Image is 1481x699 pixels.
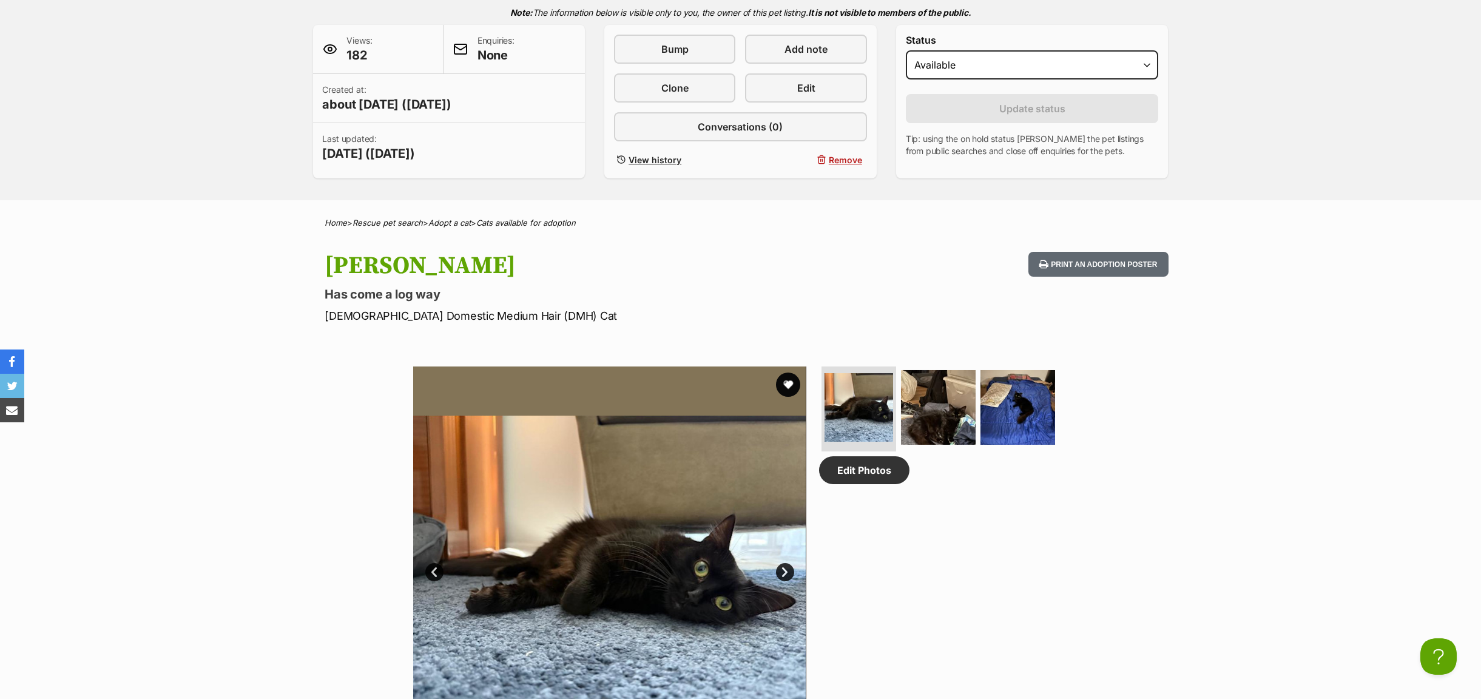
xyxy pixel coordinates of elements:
[797,81,815,95] span: Edit
[784,42,828,56] span: Add note
[614,73,735,103] a: Clone
[353,218,423,228] a: Rescue pet search
[347,47,373,64] span: 182
[510,7,533,18] strong: Note:
[614,151,735,169] a: View history
[819,456,909,484] a: Edit Photos
[808,7,971,18] strong: It is not visible to members of the public.
[745,73,866,103] a: Edit
[1420,638,1457,675] iframe: Help Scout Beacon - Open
[829,154,862,166] span: Remove
[325,286,838,303] p: Has come a log way
[347,35,373,64] p: Views:
[325,218,348,228] a: Home
[477,47,514,64] span: None
[325,252,838,280] h1: [PERSON_NAME]
[745,151,866,169] button: Remove
[661,81,689,95] span: Clone
[614,112,867,141] a: Conversations (0)
[477,218,576,228] a: Cats available for adoption
[295,218,1187,228] div: > > >
[323,84,451,113] p: Created at:
[325,308,838,324] p: [DEMOGRAPHIC_DATA] Domestic Medium Hair (DMH) Cat
[906,133,1159,157] p: Tip: using the on hold status [PERSON_NAME] the pet listings from public searches and close off e...
[629,154,681,166] span: View history
[980,370,1055,445] img: Photo of Cindy
[745,35,866,64] a: Add note
[661,42,689,56] span: Bump
[825,373,893,442] img: Photo of Cindy
[323,96,451,113] span: about [DATE] ([DATE])
[1028,252,1168,277] button: Print an adoption poster
[901,370,976,445] img: Photo of Cindy
[698,120,783,134] span: Conversations (0)
[425,563,444,581] a: Prev
[999,101,1065,116] span: Update status
[906,35,1159,46] label: Status
[906,94,1159,123] button: Update status
[776,373,800,397] button: favourite
[477,35,514,64] p: Enquiries:
[323,133,415,162] p: Last updated:
[614,35,735,64] a: Bump
[429,218,471,228] a: Adopt a cat
[323,145,415,162] span: [DATE] ([DATE])
[776,563,794,581] a: Next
